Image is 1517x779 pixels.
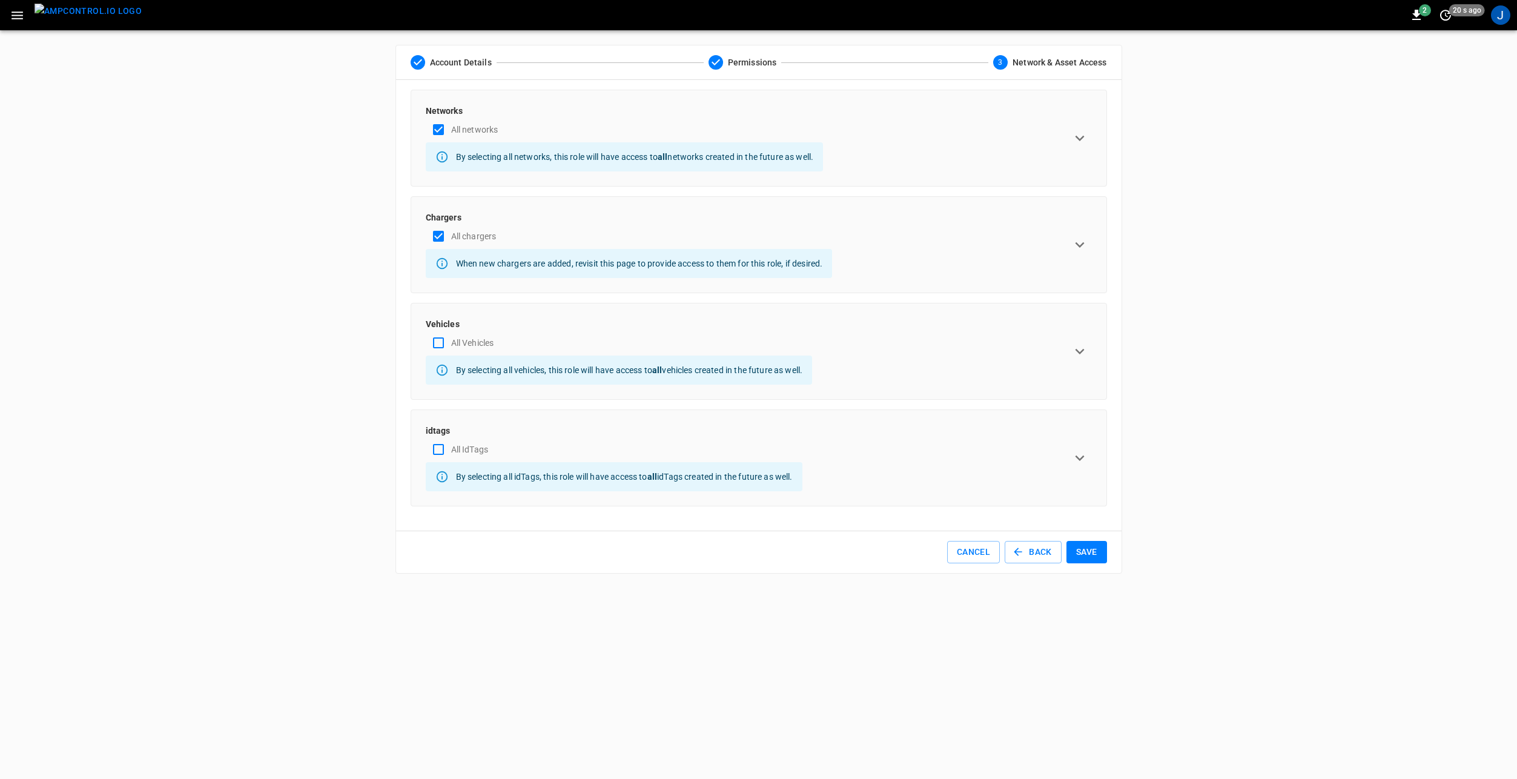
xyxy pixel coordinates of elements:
[1419,4,1431,16] span: 2
[1068,339,1092,363] button: expand row
[456,257,823,270] p: When new chargers are added, revisit this page to provide access to them for this role, if desired.
[456,151,814,163] p: By selecting all networks, this role will have access to networks created in the future as well.
[426,211,833,224] p: Chargers
[456,364,803,376] p: By selecting all vehicles, this role will have access to vehicles created in the future as well.
[1491,5,1510,25] div: profile-icon
[426,105,824,117] p: Networks
[426,318,813,330] p: Vehicles
[1013,56,1106,68] span: Network & Asset Access
[947,541,1000,563] button: Cancel
[430,56,492,68] span: Account Details
[1068,446,1092,470] button: expand row
[1005,541,1062,563] button: Back
[426,425,802,437] p: idtags
[728,56,777,68] span: Permissions
[451,230,497,242] p: All chargers
[1068,126,1092,150] button: expand row
[456,471,793,483] p: By selecting all idTags, this role will have access to idTags created in the future as well.
[1068,233,1092,257] button: expand row
[451,337,494,349] p: All Vehicles
[999,58,1003,67] text: 3
[647,472,657,482] strong: all
[451,124,498,136] p: All networks
[652,365,662,375] strong: all
[1436,5,1455,25] button: set refresh interval
[1066,541,1107,563] button: Save
[35,4,142,19] img: ampcontrol.io logo
[658,152,667,162] strong: all
[1449,4,1485,16] span: 20 s ago
[451,443,489,456] p: All IdTags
